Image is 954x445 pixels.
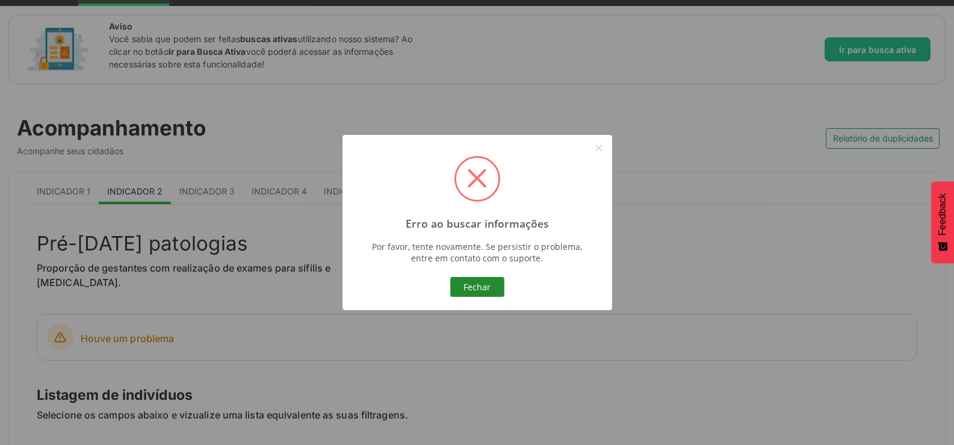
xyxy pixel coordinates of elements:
[589,138,609,158] button: Close this dialog
[937,193,948,235] span: Feedback
[406,217,549,230] h2: Erro ao buscar informações
[450,277,504,297] button: Fechar
[366,241,587,264] div: Por favor, tente novamente. Se persistir o problema, entre em contato com o suporte.
[931,181,954,263] button: Feedback - Mostrar pesquisa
